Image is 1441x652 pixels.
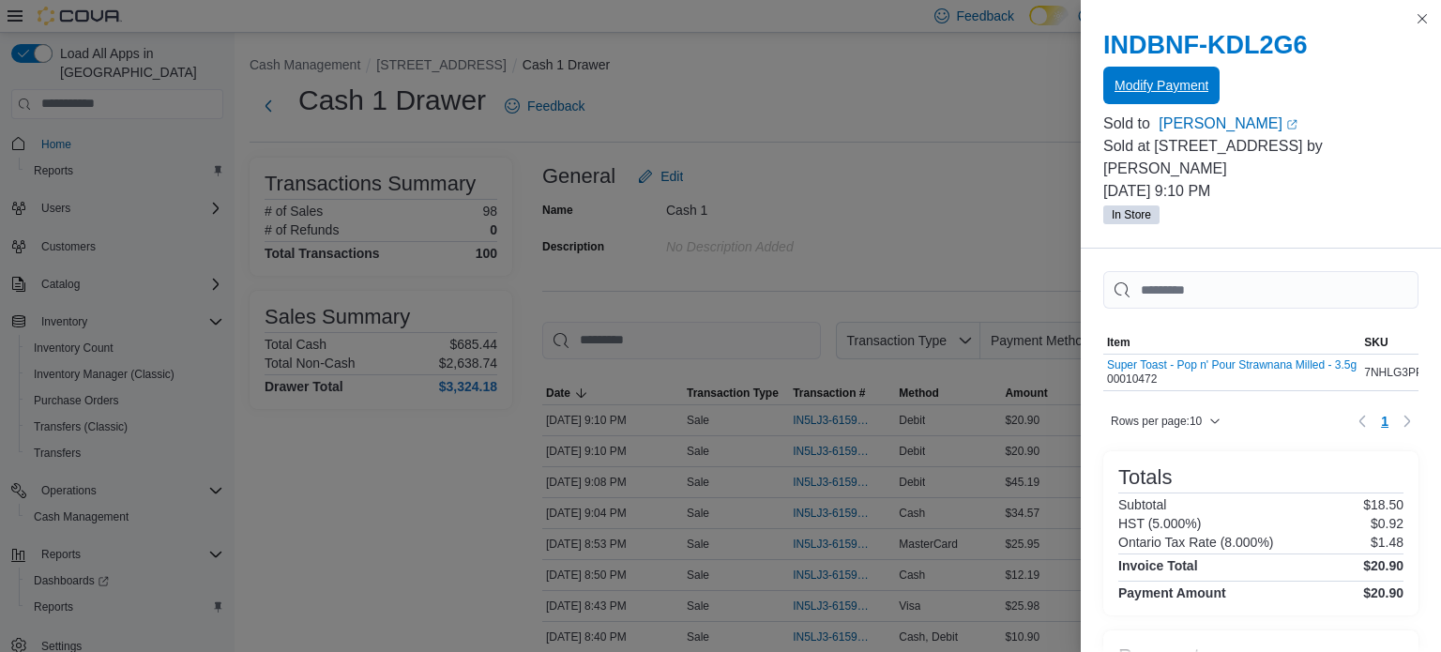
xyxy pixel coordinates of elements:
span: In Store [1103,205,1160,224]
span: Item [1107,335,1130,350]
span: In Store [1112,206,1151,223]
button: Super Toast - Pop n' Pour Strawnana Milled - 3.5g [1107,358,1357,371]
p: Sold at [STREET_ADDRESS] by [PERSON_NAME] [1103,135,1418,180]
button: Modify Payment [1103,67,1220,104]
h6: HST (5.000%) [1118,516,1201,531]
nav: Pagination for table: MemoryTable from EuiInMemoryTable [1351,406,1418,436]
button: Close this dialog [1411,8,1433,30]
svg: External link [1286,119,1297,130]
h3: Totals [1118,466,1172,489]
a: [PERSON_NAME]External link [1159,113,1418,135]
span: 1 [1381,412,1388,431]
span: Rows per page : 10 [1111,414,1202,429]
input: This is a search bar. As you type, the results lower in the page will automatically filter. [1103,271,1418,309]
p: $0.92 [1371,516,1403,531]
button: SKU [1360,331,1427,354]
ul: Pagination for table: MemoryTable from EuiInMemoryTable [1373,406,1396,436]
button: Next page [1396,410,1418,432]
h4: $20.90 [1363,585,1403,600]
p: $18.50 [1363,497,1403,512]
p: $1.48 [1371,535,1403,550]
h6: Ontario Tax Rate (8.000%) [1118,535,1274,550]
button: Page 1 of 1 [1373,406,1396,436]
div: Sold to [1103,113,1155,135]
h4: $20.90 [1363,558,1403,573]
h4: Payment Amount [1118,585,1226,600]
p: [DATE] 9:10 PM [1103,180,1418,203]
button: Rows per page:10 [1103,410,1228,432]
h4: Invoice Total [1118,558,1198,573]
span: Modify Payment [1115,76,1208,95]
div: 00010472 [1107,358,1357,387]
span: SKU [1364,335,1388,350]
h2: INDBNF-KDL2G6 [1103,30,1418,60]
h6: Subtotal [1118,497,1166,512]
button: Previous page [1351,410,1373,432]
span: 7NHLG3PP [1364,365,1423,380]
button: Item [1103,331,1360,354]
